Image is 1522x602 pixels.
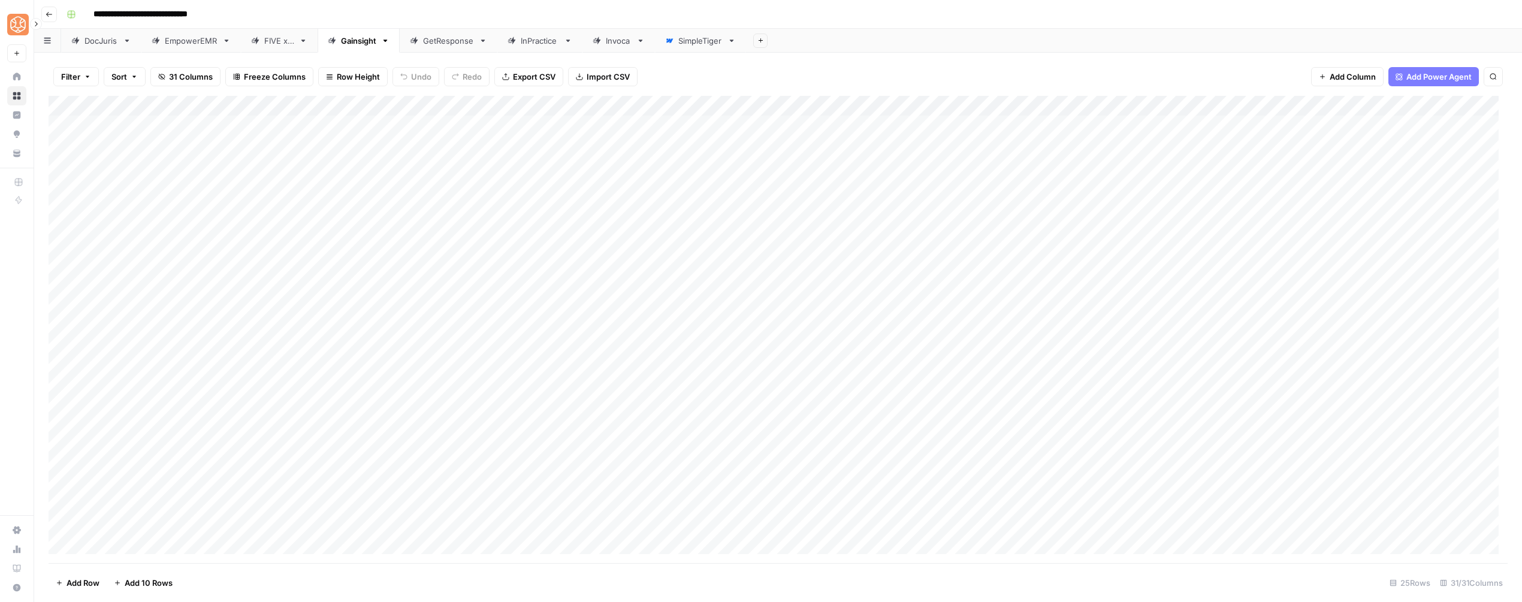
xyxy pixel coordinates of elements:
[7,559,26,578] a: Learning Hub
[513,71,555,83] span: Export CSV
[463,71,482,83] span: Redo
[7,144,26,163] a: Your Data
[587,71,630,83] span: Import CSV
[400,29,497,53] a: GetResponse
[1388,67,1479,86] button: Add Power Agent
[337,71,380,83] span: Row Height
[341,35,376,47] div: Gainsight
[423,35,474,47] div: GetResponse
[655,29,746,53] a: SimpleTiger
[678,35,723,47] div: SimpleTiger
[7,578,26,597] button: Help + Support
[111,71,127,83] span: Sort
[141,29,241,53] a: EmpowerEMR
[67,577,99,589] span: Add Row
[568,67,638,86] button: Import CSV
[411,71,431,83] span: Undo
[1385,573,1435,592] div: 25 Rows
[606,35,632,47] div: Invoca
[225,67,313,86] button: Freeze Columns
[53,67,99,86] button: Filter
[7,105,26,125] a: Insights
[241,29,318,53] a: FIVE x 5
[169,71,213,83] span: 31 Columns
[7,125,26,144] a: Opportunities
[7,14,29,35] img: SimpleTiger Logo
[7,67,26,86] a: Home
[497,29,582,53] a: InPractice
[7,10,26,40] button: Workspace: SimpleTiger
[244,71,306,83] span: Freeze Columns
[264,35,294,47] div: FIVE x 5
[392,67,439,86] button: Undo
[1330,71,1376,83] span: Add Column
[521,35,559,47] div: InPractice
[318,29,400,53] a: Gainsight
[7,86,26,105] a: Browse
[1406,71,1472,83] span: Add Power Agent
[7,540,26,559] a: Usage
[7,521,26,540] a: Settings
[125,577,173,589] span: Add 10 Rows
[444,67,490,86] button: Redo
[318,67,388,86] button: Row Height
[1435,573,1508,592] div: 31/31 Columns
[107,573,180,592] button: Add 10 Rows
[165,35,218,47] div: EmpowerEMR
[61,29,141,53] a: DocJuris
[61,71,80,83] span: Filter
[104,67,146,86] button: Sort
[494,67,563,86] button: Export CSV
[84,35,118,47] div: DocJuris
[1311,67,1384,86] button: Add Column
[582,29,655,53] a: Invoca
[49,573,107,592] button: Add Row
[150,67,221,86] button: 31 Columns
